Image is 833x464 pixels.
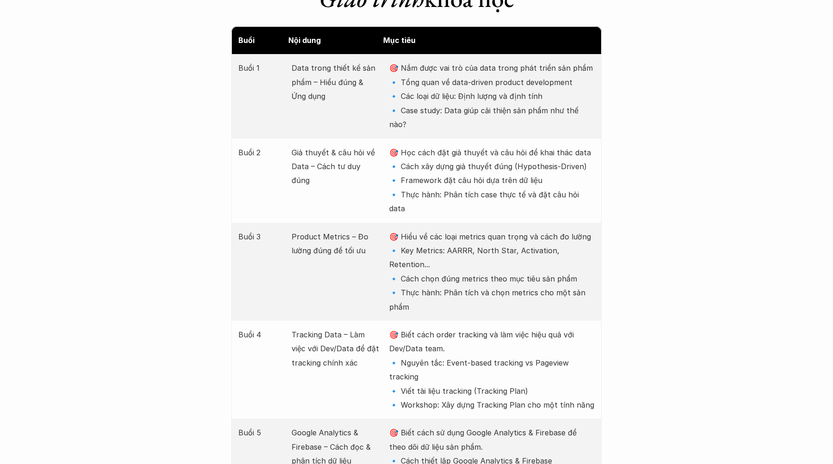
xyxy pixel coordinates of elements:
[238,146,282,159] p: Buổi 2
[238,61,282,75] p: Buổi 1
[238,230,282,244] p: Buổi 3
[383,36,416,45] strong: Mục tiêu
[389,328,595,412] p: 🎯 Biết cách order tracking và làm việc hiệu quả với Dev/Data team. 🔹 Nguyên tắc: Event-based trac...
[292,230,379,258] p: Product Metrics – Đo lường đúng để tối ưu
[292,146,379,188] p: Giả thuyết & câu hỏi về Data – Cách tư duy đúng
[389,146,595,216] p: 🎯 Học cách đặt giả thuyết và câu hỏi để khai thác data 🔹 Cách xây dựng giả thuyết đúng (Hypothesi...
[238,328,282,342] p: Buổi 4
[292,328,379,370] p: Tracking Data – Làm việc với Dev/Data để đặt tracking chính xác
[288,36,321,45] strong: Nội dung
[238,426,282,440] p: Buổi 5
[238,36,255,45] strong: Buổi
[292,61,379,103] p: Data trong thiết kế sản phẩm – Hiểu đúng & Ứng dụng
[389,230,595,314] p: 🎯 Hiểu về các loại metrics quan trọng và cách đo lường 🔹 Key Metrics: AARRR, North Star, Activati...
[389,61,595,131] p: 🎯 Nắm được vai trò của data trong phát triển sản phẩm 🔹 Tổng quan về data-driven product developm...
